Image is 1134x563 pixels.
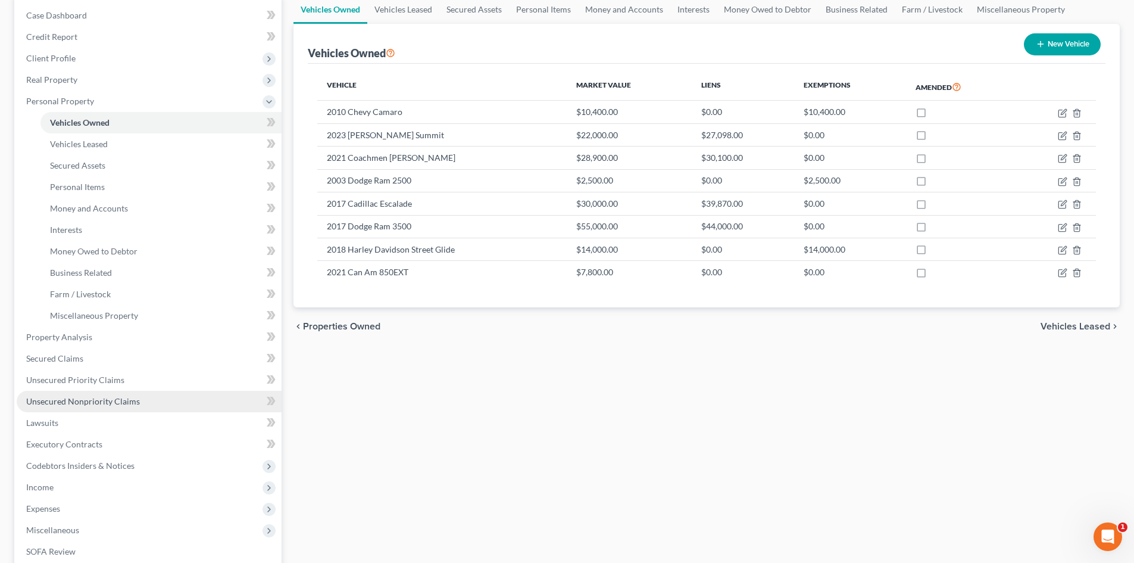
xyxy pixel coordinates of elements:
[40,112,282,133] a: Vehicles Owned
[17,434,282,455] a: Executory Contracts
[40,284,282,305] a: Farm / Livestock
[794,123,906,146] td: $0.00
[692,169,794,192] td: $0.00
[40,133,282,155] a: Vehicles Leased
[17,412,282,434] a: Lawsuits
[794,261,906,284] td: $0.00
[17,26,282,48] a: Credit Report
[567,123,692,146] td: $22,000.00
[50,182,105,192] span: Personal Items
[317,169,567,192] td: 2003 Dodge Ram 2500
[567,261,692,284] td: $7,800.00
[26,418,58,428] span: Lawsuits
[794,238,906,260] td: $14,000.00
[50,246,138,256] span: Money Owed to Debtor
[26,525,79,535] span: Miscellaneous
[692,238,794,260] td: $0.00
[317,215,567,238] td: 2017 Dodge Ram 3500
[1094,522,1122,551] iframe: Intercom live chat
[26,32,77,42] span: Credit Report
[26,461,135,471] span: Codebtors Insiders & Notices
[1041,322,1110,331] span: Vehicles Leased
[50,139,108,149] span: Vehicles Leased
[1041,322,1120,331] button: Vehicles Leased chevron_right
[317,147,567,169] td: 2021 Coachmen [PERSON_NAME]
[50,160,105,170] span: Secured Assets
[17,391,282,412] a: Unsecured Nonpriority Claims
[692,261,794,284] td: $0.00
[26,439,102,449] span: Executory Contracts
[692,147,794,169] td: $30,100.00
[26,375,124,385] span: Unsecured Priority Claims
[50,310,138,321] span: Miscellaneous Property
[26,396,140,406] span: Unsecured Nonpriority Claims
[26,546,76,556] span: SOFA Review
[26,503,60,514] span: Expenses
[17,369,282,391] a: Unsecured Priority Claims
[567,215,692,238] td: $55,000.00
[692,123,794,146] td: $27,098.00
[17,326,282,348] a: Property Analysis
[308,46,395,60] div: Vehicles Owned
[26,353,83,363] span: Secured Claims
[567,73,692,101] th: Market Value
[794,215,906,238] td: $0.00
[40,262,282,284] a: Business Related
[50,289,111,299] span: Farm / Livestock
[293,322,380,331] button: chevron_left Properties Owned
[567,169,692,192] td: $2,500.00
[50,203,128,213] span: Money and Accounts
[794,169,906,192] td: $2,500.00
[50,225,82,235] span: Interests
[317,73,567,101] th: Vehicle
[50,117,110,127] span: Vehicles Owned
[40,305,282,326] a: Miscellaneous Property
[1110,322,1120,331] i: chevron_right
[40,176,282,198] a: Personal Items
[317,261,567,284] td: 2021 Can Am 850EXT
[26,53,76,63] span: Client Profile
[317,192,567,215] td: 2017 Cadillac Escalade
[303,322,380,331] span: Properties Owned
[906,73,1016,101] th: Amended
[692,215,794,238] td: $44,000.00
[26,10,87,20] span: Case Dashboard
[17,348,282,369] a: Secured Claims
[40,155,282,176] a: Secured Assets
[26,332,92,342] span: Property Analysis
[794,192,906,215] td: $0.00
[794,101,906,123] td: $10,400.00
[567,192,692,215] td: $30,000.00
[26,74,77,85] span: Real Property
[26,482,54,492] span: Income
[692,73,794,101] th: Liens
[50,267,112,278] span: Business Related
[40,219,282,241] a: Interests
[567,238,692,260] td: $14,000.00
[794,73,906,101] th: Exemptions
[40,198,282,219] a: Money and Accounts
[17,5,282,26] a: Case Dashboard
[317,123,567,146] td: 2023 [PERSON_NAME] Summit
[293,322,303,331] i: chevron_left
[692,192,794,215] td: $39,870.00
[26,96,94,106] span: Personal Property
[1118,522,1127,532] span: 1
[794,147,906,169] td: $0.00
[692,101,794,123] td: $0.00
[567,101,692,123] td: $10,400.00
[17,541,282,562] a: SOFA Review
[1024,33,1101,55] button: New Vehicle
[317,238,567,260] td: 2018 Harley Davidson Street Glide
[40,241,282,262] a: Money Owed to Debtor
[317,101,567,123] td: 2010 Chevy Camaro
[567,147,692,169] td: $28,900.00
